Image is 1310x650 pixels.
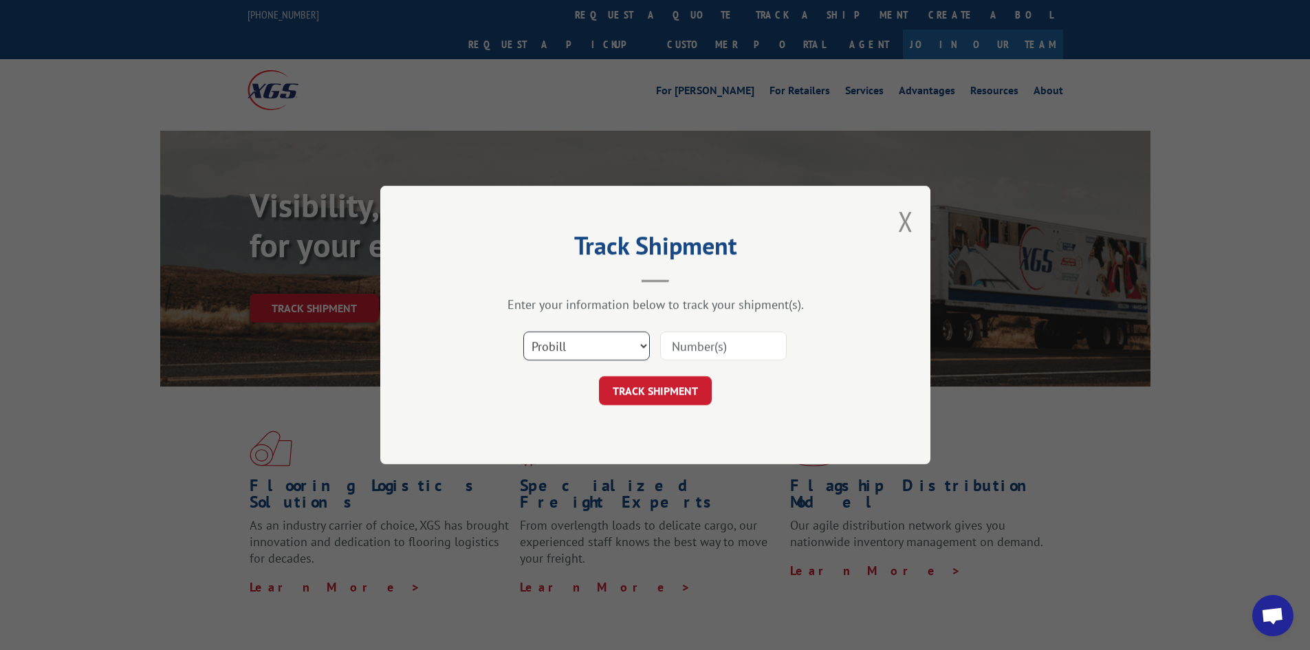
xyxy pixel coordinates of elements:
[449,296,862,312] div: Enter your information below to track your shipment(s).
[660,332,787,360] input: Number(s)
[898,203,913,239] button: Close modal
[449,236,862,262] h2: Track Shipment
[1252,595,1293,636] div: Open chat
[599,376,712,405] button: TRACK SHIPMENT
